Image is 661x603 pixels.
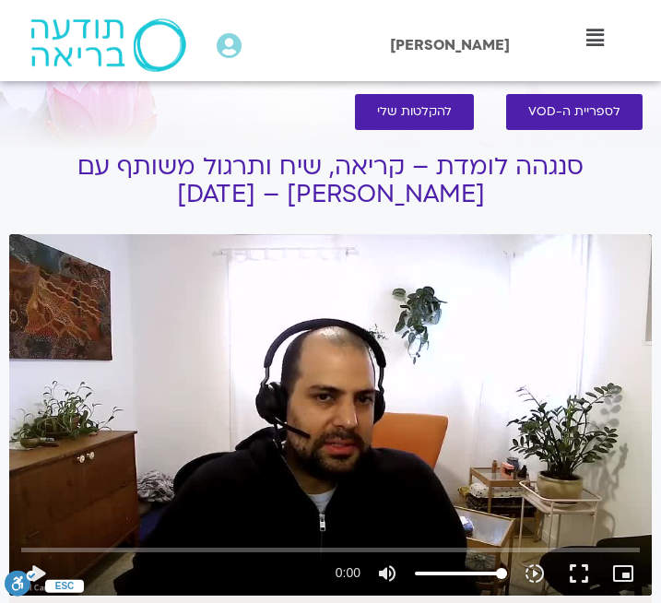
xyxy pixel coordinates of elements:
a: לספריית ה-VOD [506,94,643,130]
span: להקלטות שלי [377,105,452,119]
span: [PERSON_NAME] [390,35,510,55]
h1: סנגהה לומדת – קריאה, שיח ותרגול משותף עם [PERSON_NAME] – [DATE] [9,153,652,208]
img: תודעה בריאה [30,18,186,72]
a: להקלטות שלי [355,94,474,130]
span: לספריית ה-VOD [528,105,620,119]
